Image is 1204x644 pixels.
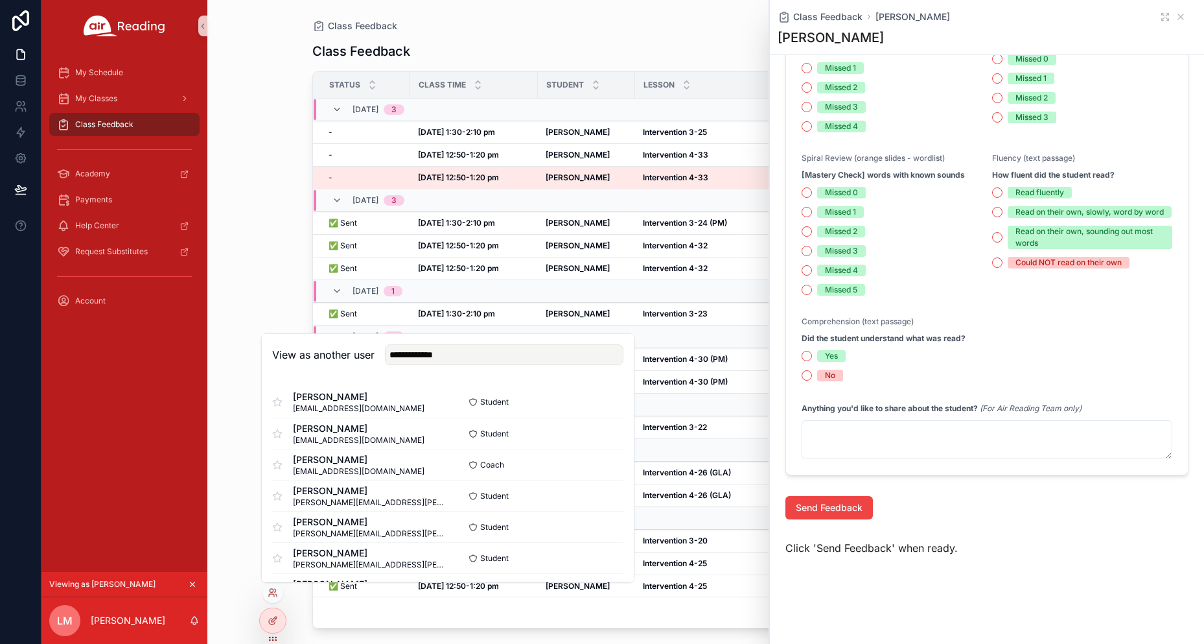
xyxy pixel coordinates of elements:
[643,263,817,274] a: Intervention 4-32
[418,218,530,228] a: [DATE] 1:30-2:10 pm
[1015,92,1048,104] div: Missed 2
[418,127,530,137] a: [DATE] 1:30-2:10 pm
[778,29,884,47] h1: [PERSON_NAME]
[825,265,858,276] div: Missed 4
[643,173,708,182] strong: Intervention 4-33
[643,354,728,364] strong: Intervention 4-30 (PM)
[802,316,914,326] span: Comprehension (text passage)
[329,241,402,251] a: ✅ Sent
[546,150,627,160] a: [PERSON_NAME]
[480,553,509,564] span: Student
[418,241,499,250] strong: [DATE] 12:50-1:20 pm
[643,173,817,183] a: Intervention 4-33
[329,173,402,183] a: -
[329,263,402,274] a: ✅ Sent
[785,496,873,519] button: Send Feedback
[546,218,627,228] a: [PERSON_NAME]
[480,460,504,470] span: Coach
[293,466,424,477] span: [EMAIL_ADDRESS][DOMAIN_NAME]
[293,529,448,539] span: [PERSON_NAME][EMAIL_ADDRESS][PERSON_NAME][DOMAIN_NAME]
[480,397,509,407] span: Student
[643,150,817,160] a: Intervention 4-33
[418,150,530,160] a: [DATE] 12:50-1:20 pm
[825,101,858,113] div: Missed 3
[546,127,627,137] a: [PERSON_NAME]
[825,62,856,74] div: Missed 1
[643,263,708,273] strong: Intervention 4-32
[643,377,817,387] a: Intervention 4-30 (PM)
[802,153,945,163] span: Spiral Review (orange slides - wordlist)
[49,113,200,136] a: Class Feedback
[643,241,708,250] strong: Intervention 4-32
[825,370,835,381] div: No
[643,490,817,501] a: Intervention 4-26 (GLA)
[391,104,397,115] div: 3
[328,19,397,32] span: Class Feedback
[293,422,424,435] span: [PERSON_NAME]
[643,468,817,478] a: Intervention 4-26 (GLA)
[75,195,112,205] span: Payments
[778,10,862,23] a: Class Feedback
[546,263,610,273] strong: [PERSON_NAME]
[643,354,817,364] a: Intervention 4-30 (PM)
[49,87,200,110] a: My Classes
[546,309,627,319] a: [PERSON_NAME]
[49,162,200,185] a: Academy
[793,10,862,23] span: Class Feedback
[825,82,857,93] div: Missed 2
[329,80,360,90] span: Status
[643,468,731,477] strong: Intervention 4-26 (GLA)
[643,536,817,546] a: Intervention 3-20
[546,581,627,591] a: [PERSON_NAME]
[992,170,1115,180] strong: How fluent did the student read?
[1015,257,1122,268] div: Could NOT read on their own
[293,547,448,560] span: [PERSON_NAME]
[272,347,375,363] h2: View as another user
[293,516,448,529] span: [PERSON_NAME]
[802,170,965,180] strong: [Mastery Check] words with known sounds
[1015,187,1064,198] div: Read fluently
[418,173,499,182] strong: [DATE] 12:50-1:20 pm
[643,422,707,432] strong: Intervention 3-22
[643,309,708,318] strong: Intervention 3-23
[49,214,200,237] a: Help Center
[49,240,200,263] a: Request Substitutes
[49,579,156,590] span: Viewing as [PERSON_NAME]
[49,61,200,84] a: My Schedule
[41,52,207,329] div: scrollable content
[546,309,610,318] strong: [PERSON_NAME]
[643,581,707,591] strong: Intervention 4-25
[546,173,610,182] strong: [PERSON_NAME]
[418,218,495,228] strong: [DATE] 1:30-2:10 pm
[802,403,978,413] strong: Anything you'd like to share about the student?
[391,195,397,206] div: 3
[546,241,627,251] a: [PERSON_NAME]
[546,581,610,591] strong: [PERSON_NAME]
[353,331,378,342] span: [DATE]
[75,67,123,78] span: My Schedule
[643,422,817,433] a: Intervention 3-22
[57,613,73,628] span: LM
[49,289,200,313] a: Account
[391,331,396,342] div: 2
[643,218,817,228] a: Intervention 3-24 (PM)
[312,42,410,60] h1: Class Feedback
[1015,226,1164,249] div: Read on their own, sounding out most words
[546,127,610,137] strong: [PERSON_NAME]
[312,19,397,32] a: Class Feedback
[825,187,858,198] div: Missed 0
[353,286,378,296] span: [DATE]
[329,581,357,591] span: ✅ Sent
[643,127,817,137] a: Intervention 3-25
[480,429,509,439] span: Student
[329,150,402,160] a: -
[643,150,708,160] strong: Intervention 4-33
[480,491,509,501] span: Student
[643,241,817,251] a: Intervention 4-32
[293,435,424,446] span: [EMAIL_ADDRESS][DOMAIN_NAME]
[329,241,357,251] span: ✅ Sent
[329,127,332,137] span: -
[418,263,530,274] a: [DATE] 12:50-1:20 pm
[418,309,495,318] strong: [DATE] 1:30-2:10 pm
[75,296,106,306] span: Account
